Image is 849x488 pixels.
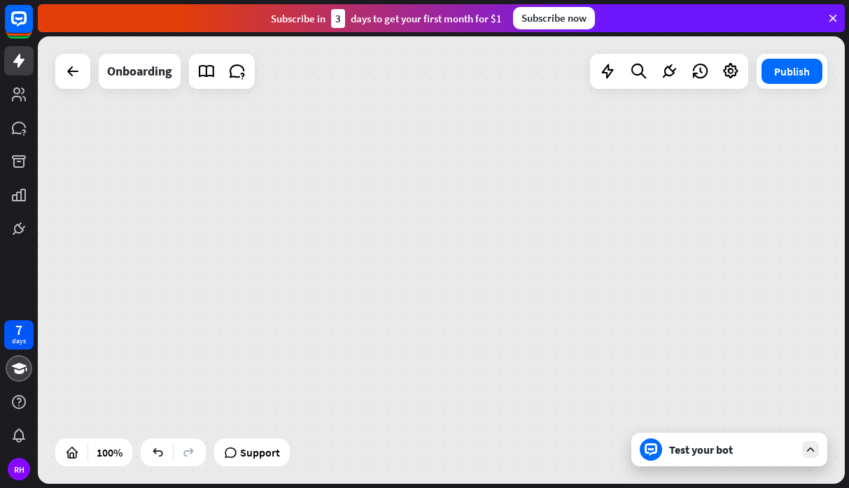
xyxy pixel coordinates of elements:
div: Subscribe in days to get your first month for $1 [271,9,502,28]
div: RH [8,458,30,480]
a: 7 days [4,320,34,350]
div: days [12,336,26,346]
div: 7 [15,324,22,336]
div: 3 [331,9,345,28]
div: Subscribe now [513,7,595,29]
